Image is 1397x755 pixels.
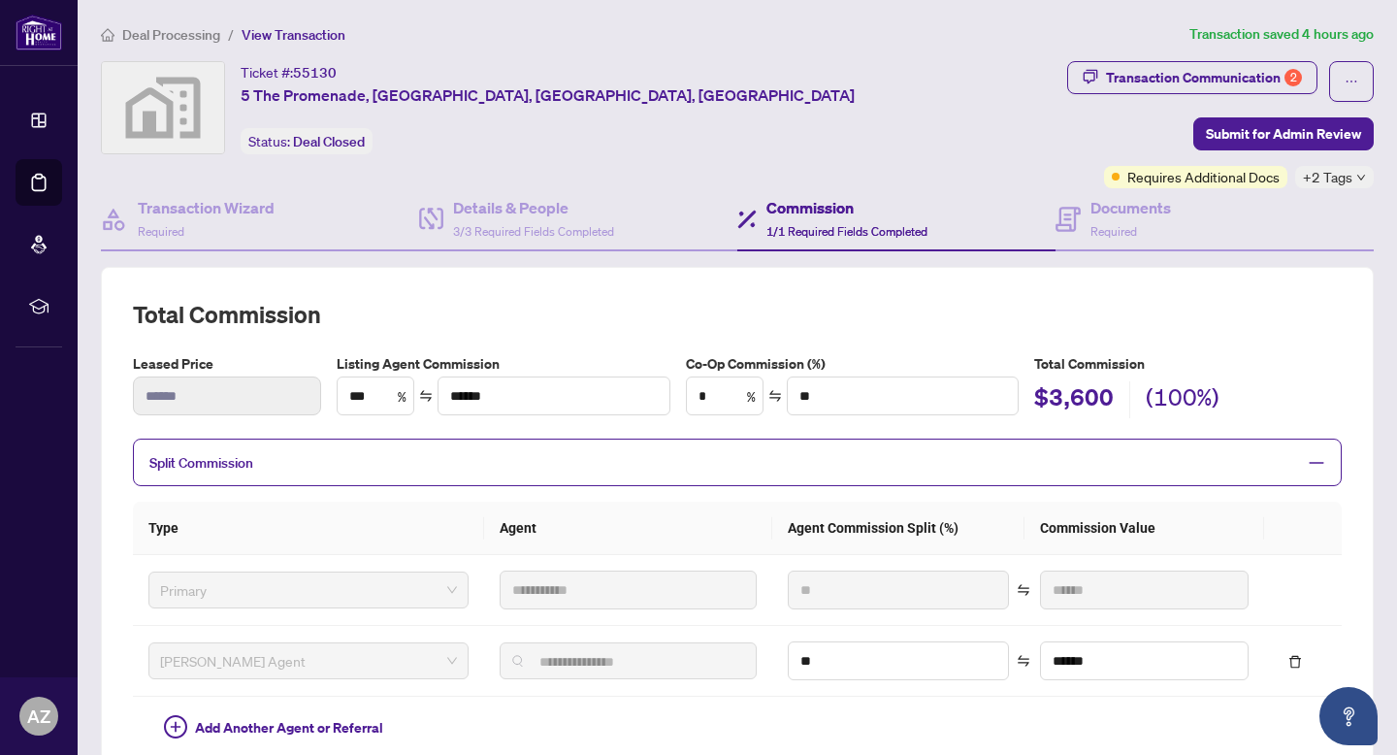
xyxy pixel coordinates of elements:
button: Add Another Agent or Referral [148,712,399,743]
div: Status: [241,128,373,154]
h2: Total Commission [133,299,1342,330]
span: Deal Closed [293,133,365,150]
span: RAHR Agent [160,646,457,675]
span: Requires Additional Docs [1127,166,1280,187]
span: Deal Processing [122,26,220,44]
img: logo [16,15,62,50]
img: search_icon [512,655,524,667]
span: ellipsis [1345,75,1358,88]
div: 2 [1284,69,1302,86]
img: svg%3e [102,62,224,153]
button: Transaction Communication2 [1067,61,1317,94]
label: Co-Op Commission (%) [686,353,1019,375]
div: Transaction Communication [1106,62,1302,93]
h5: Total Commission [1034,353,1342,375]
span: delete [1288,655,1302,669]
h4: Commission [766,196,927,219]
label: Listing Agent Commission [337,353,669,375]
span: 5 The Promenade, [GEOGRAPHIC_DATA], [GEOGRAPHIC_DATA], [GEOGRAPHIC_DATA] [241,83,855,107]
h2: $3,600 [1034,381,1114,418]
li: / [228,23,234,46]
span: 55130 [293,64,337,82]
th: Commission Value [1024,502,1264,555]
button: Submit for Admin Review [1193,117,1374,150]
label: Leased Price [133,353,321,375]
span: swap [768,389,782,403]
span: AZ [27,703,50,730]
span: Required [138,224,184,239]
span: +2 Tags [1303,166,1352,188]
span: swap [1017,583,1030,597]
span: 1/1 Required Fields Completed [766,224,927,239]
span: plus-circle [164,715,187,739]
h4: Transaction Wizard [138,196,275,219]
span: Split Commission [149,454,253,472]
div: Split Commission [133,439,1342,486]
article: Transaction saved 4 hours ago [1189,23,1374,46]
span: Add Another Agent or Referral [195,717,383,739]
span: minus [1308,454,1325,472]
span: Required [1090,224,1137,239]
span: home [101,28,114,42]
h4: Documents [1090,196,1171,219]
th: Agent Commission Split (%) [772,502,1024,555]
h2: (100%) [1146,381,1219,418]
span: 3/3 Required Fields Completed [453,224,614,239]
span: View Transaction [242,26,345,44]
th: Type [133,502,484,555]
span: swap [1017,654,1030,668]
div: Ticket #: [241,61,337,83]
button: Open asap [1319,687,1378,745]
span: Submit for Admin Review [1206,118,1361,149]
h4: Details & People [453,196,614,219]
span: down [1356,173,1366,182]
th: Agent [484,502,772,555]
span: Primary [160,575,457,605]
span: swap [419,389,433,403]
